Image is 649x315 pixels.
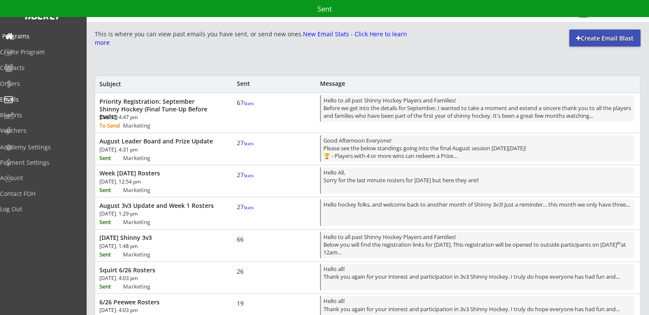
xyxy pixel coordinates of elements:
[323,169,631,194] div: Hello All, Sorry for the last minute rosters for [DATE] but here they are!!
[237,171,262,179] div: 27
[569,34,640,43] div: Create Email Blast
[323,201,631,226] div: Hello hockey folks, and welcome back to another month of Shinny 3v3! Just a reminder… this month ...
[323,265,631,290] div: Hello all! Thank you again for your interest and participation in 3v3 Shinny Hockey. I truly do h...
[99,202,216,210] div: August 3v3 Update and Week 1 Rosters
[99,155,122,161] div: Sent
[123,123,164,128] div: Marketing
[95,30,407,47] div: This is where you can view past emails you have sent, or send new ones.
[123,155,164,161] div: Marketing
[99,147,196,152] div: [DATE]. 4:31 pm
[99,169,216,177] div: Week [DATE] Rosters
[99,284,122,289] div: Sent
[123,284,164,289] div: Marketing
[617,240,621,246] sup: th
[320,81,497,87] div: Message
[99,187,122,193] div: Sent
[99,266,216,274] div: Squirt 6/26 Rosters
[237,268,262,275] div: 26
[99,81,216,87] div: Subject
[244,204,254,210] font: Stats
[99,179,196,184] div: [DATE]. 12:54 pm
[237,300,262,307] div: 19
[123,187,164,193] div: Marketing
[99,219,122,225] div: Sent
[99,276,196,281] div: [DATE]. 4:03 pm
[123,219,164,225] div: Marketing
[99,308,196,313] div: [DATE]. 4:03 pm
[99,298,216,306] div: 6/26 Peewee Rosters
[237,81,262,87] div: Sent
[244,172,254,178] font: Stats
[95,30,409,47] font: New Email Stats - Click Here to learn more
[99,244,196,249] div: [DATE]. 1:48 pm
[323,233,631,258] div: Hello to all past Shinny Hockey Players and Families! Below you will find the registration links ...
[244,140,254,146] font: Stats
[99,252,122,257] div: Sent
[99,211,196,216] div: [DATE]. 1:29 pm
[323,137,631,162] div: Good Afternoon Everyone! Please see the below standings going into the final August session [DATE...
[237,99,262,107] div: 67
[244,100,254,106] font: Stats
[123,252,164,257] div: Marketing
[99,98,216,121] div: Priority Registration: September Shinny Hockey (Final Tune-Up Before Evals!)
[2,33,79,39] div: Programs
[99,123,122,128] div: To Send
[99,234,216,242] div: [DATE] Shinny 3v3
[237,139,262,147] div: 27
[237,236,262,243] div: 66
[237,203,262,211] div: 27
[323,96,631,122] div: Hello to all past Shinny Hockey Players and Families! Before we get into the details for Septembe...
[99,137,216,145] div: August Leader Board and Prize Update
